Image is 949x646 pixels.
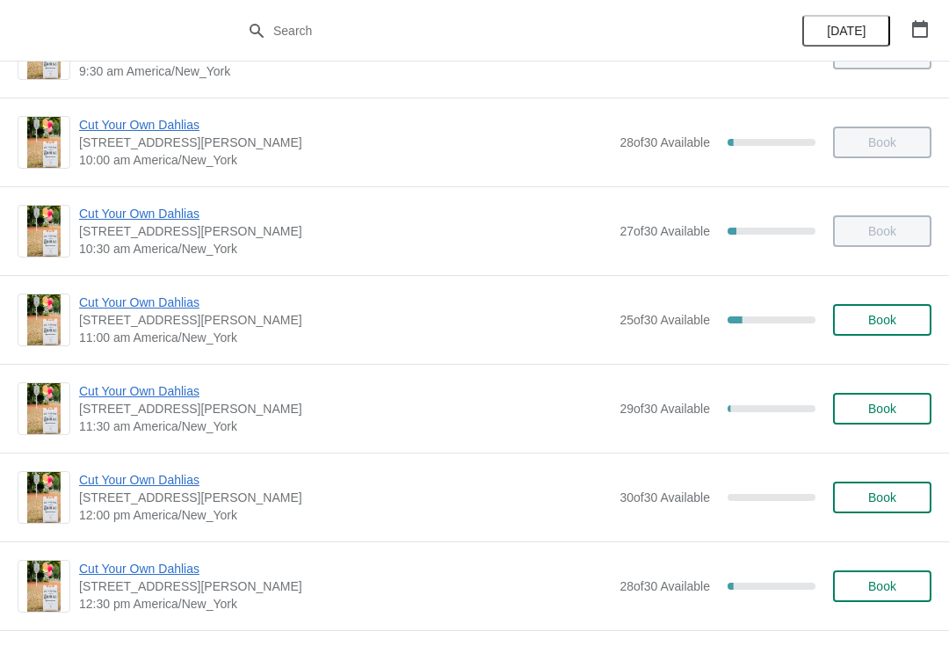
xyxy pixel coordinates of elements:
span: [STREET_ADDRESS][PERSON_NAME] [79,311,611,329]
span: [STREET_ADDRESS][PERSON_NAME] [79,400,611,417]
button: Book [833,570,931,602]
input: Search [272,15,712,47]
span: 27 of 30 Available [619,224,710,238]
span: Cut Your Own Dahlias [79,560,611,577]
span: Book [868,402,896,416]
span: Cut Your Own Dahlias [79,471,611,489]
span: [STREET_ADDRESS][PERSON_NAME] [79,577,611,595]
span: 29 of 30 Available [619,402,710,416]
span: 11:30 am America/New_York [79,417,611,435]
img: Cut Your Own Dahlias | 4 Jacobs Lane, Norwell, MA, USA | 12:30 pm America/New_York [27,561,62,612]
button: Book [833,393,931,425]
span: Cut Your Own Dahlias [79,205,611,222]
span: 28 of 30 Available [619,579,710,593]
span: Cut Your Own Dahlias [79,294,611,311]
button: Book [833,304,931,336]
button: Book [833,482,931,513]
span: [STREET_ADDRESS][PERSON_NAME] [79,222,611,240]
button: [DATE] [802,15,890,47]
img: Cut Your Own Dahlias | 4 Jacobs Lane, Norwell, MA, USA | 12:00 pm America/New_York [27,472,62,523]
span: 12:30 pm America/New_York [79,595,611,613]
img: Cut Your Own Dahlias | 4 Jacobs Lane, Norwell, MA, USA | 10:30 am America/New_York [27,206,62,257]
span: [STREET_ADDRESS][PERSON_NAME] [79,489,611,506]
span: 11:00 am America/New_York [79,329,611,346]
span: 28 of 30 Available [619,135,710,149]
span: 12:00 pm America/New_York [79,506,611,524]
span: Book [868,490,896,504]
span: Book [868,313,896,327]
span: Book [868,579,896,593]
span: Cut Your Own Dahlias [79,382,611,400]
span: Cut Your Own Dahlias [79,116,611,134]
span: 30 of 30 Available [619,490,710,504]
span: 10:00 am America/New_York [79,151,611,169]
span: [STREET_ADDRESS][PERSON_NAME] [79,134,611,151]
img: Cut Your Own Dahlias | 4 Jacobs Lane, Norwell, MA, USA | 10:00 am America/New_York [27,117,62,168]
img: Cut Your Own Dahlias | 4 Jacobs Lane, Norwell, MA, USA | 11:00 am America/New_York [27,294,62,345]
img: Cut Your Own Dahlias | 4 Jacobs Lane, Norwell, MA, USA | 11:30 am America/New_York [27,383,62,434]
span: [DATE] [827,24,866,38]
span: 9:30 am America/New_York [79,62,611,80]
span: 25 of 30 Available [619,313,710,327]
span: 10:30 am America/New_York [79,240,611,258]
